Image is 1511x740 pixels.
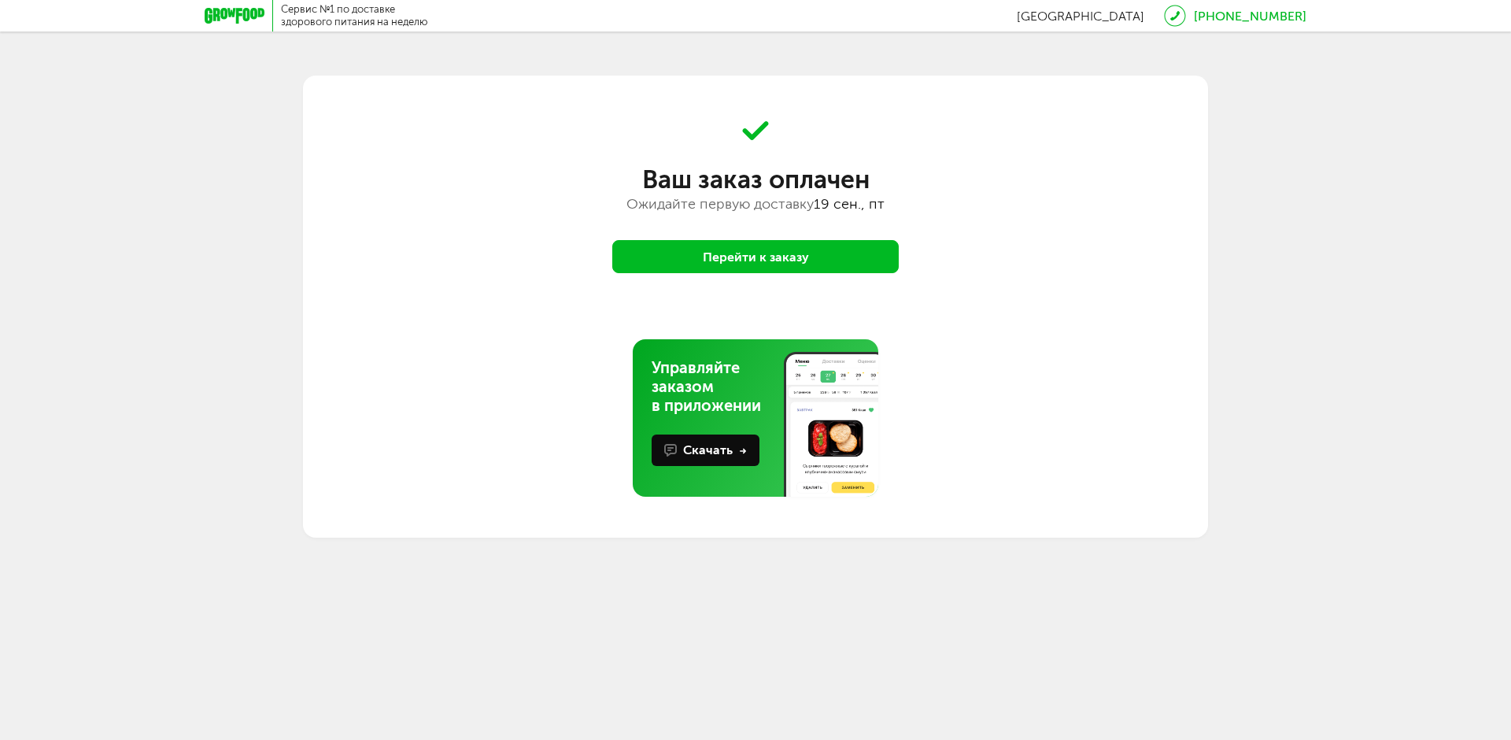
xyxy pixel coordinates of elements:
[281,3,428,28] div: Сервис №1 по доставке здорового питания на неделю
[1194,9,1306,24] a: [PHONE_NUMBER]
[652,358,778,415] div: Управляйте заказом в приложении
[612,240,899,273] button: Перейти к заказу
[683,441,747,460] div: Скачать
[303,193,1208,215] div: Ожидайте первую доставку
[652,435,759,466] button: Скачать
[814,195,885,213] span: 19 сен., пт
[303,167,1208,192] div: Ваш заказ оплачен
[1017,9,1144,24] span: [GEOGRAPHIC_DATA]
